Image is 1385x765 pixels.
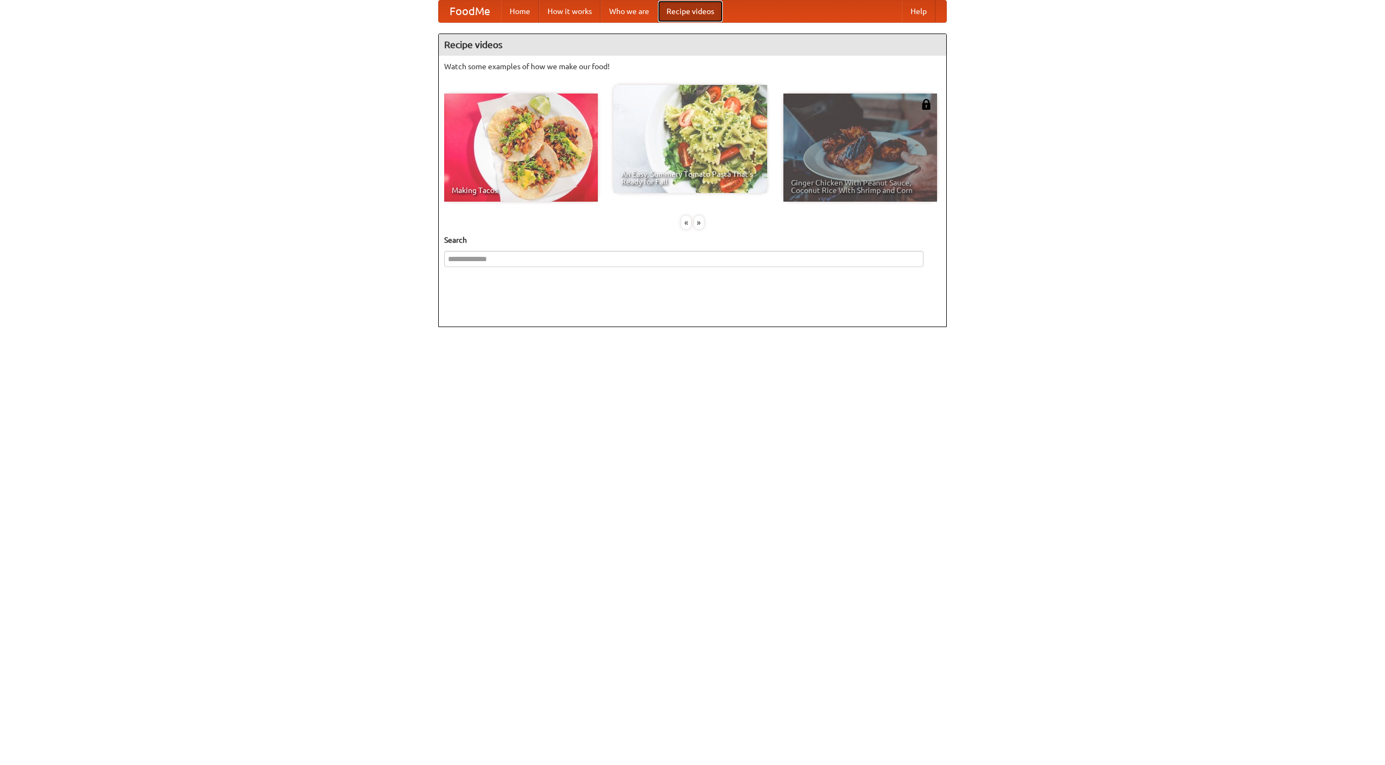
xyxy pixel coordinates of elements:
img: 483408.png [921,99,932,110]
a: Recipe videos [658,1,723,22]
a: Help [902,1,935,22]
div: « [681,216,691,229]
h4: Recipe videos [439,34,946,56]
span: Making Tacos [452,187,590,194]
a: Home [501,1,539,22]
span: An Easy, Summery Tomato Pasta That's Ready for Fall [621,170,760,185]
a: How it works [539,1,601,22]
a: FoodMe [439,1,501,22]
p: Watch some examples of how we make our food! [444,61,941,72]
div: » [694,216,704,229]
a: Making Tacos [444,94,598,202]
h5: Search [444,235,941,245]
a: Who we are [601,1,658,22]
a: An Easy, Summery Tomato Pasta That's Ready for Fall [614,85,767,193]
